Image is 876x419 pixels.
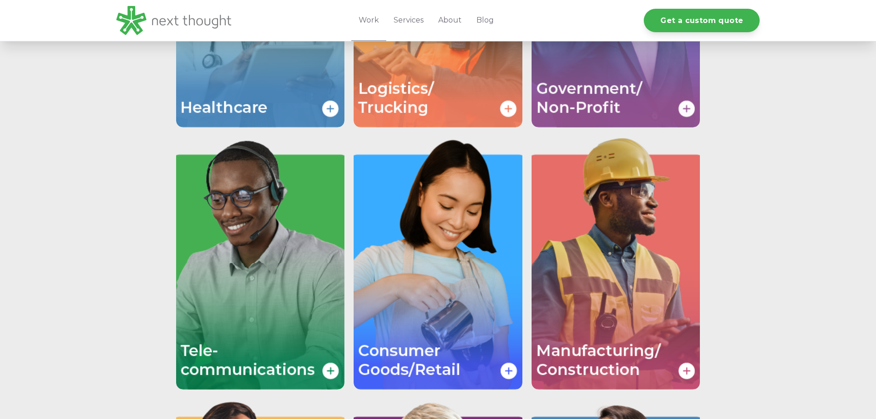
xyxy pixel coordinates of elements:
[644,9,760,32] a: Get a custom quote
[354,137,522,390] img: Consumer goods/ retail
[532,137,700,390] img: Manufacturing/Construction
[116,6,231,35] img: LG - NextThought Logo
[176,137,345,390] img: Tele-communications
